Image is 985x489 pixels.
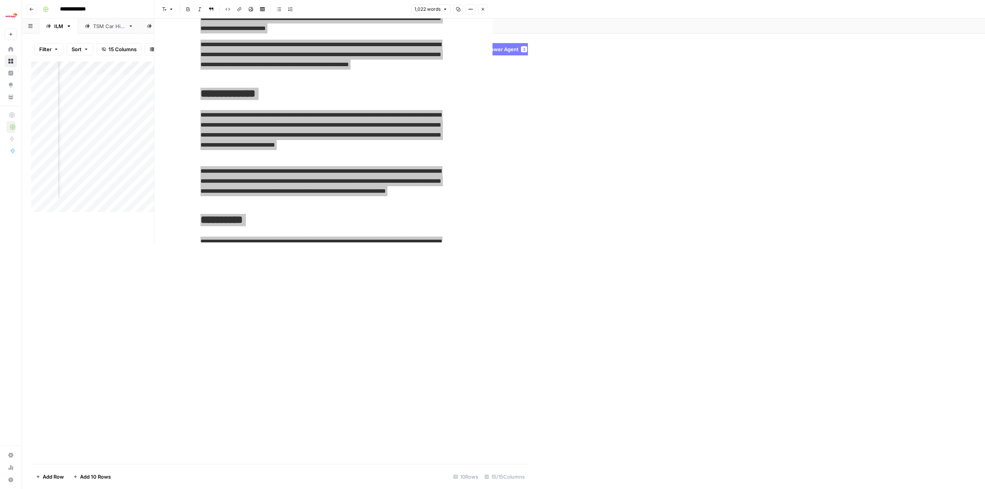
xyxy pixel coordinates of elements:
[5,6,17,25] button: Workspace: Ice Travel Group
[67,43,93,55] button: Sort
[145,43,201,55] button: Freeze Columns
[93,22,125,30] div: TSM Car Hire
[5,55,17,67] a: Browse
[411,4,451,14] button: 1,022 words
[481,471,528,483] div: 15/15 Columns
[140,18,200,34] a: TSM Holiday
[39,18,78,34] a: ILM
[414,6,441,13] span: 1,022 words
[34,43,63,55] button: Filter
[5,9,18,23] img: Ice Travel Group Logo
[31,471,68,483] button: Add Row
[450,471,481,483] div: 10 Rows
[477,45,519,53] span: Add Power Agent
[5,79,17,91] a: Opportunities
[54,22,63,30] div: ILM
[72,45,82,53] span: Sort
[43,473,64,481] span: Add Row
[523,46,525,52] span: 3
[5,461,17,474] a: Usage
[97,43,142,55] button: 15 Columns
[521,46,527,52] div: 3
[5,43,17,55] a: Home
[5,449,17,461] a: Settings
[80,473,111,481] span: Add 10 Rows
[109,45,137,53] span: 15 Columns
[5,67,17,79] a: Insights
[5,91,17,103] a: Your Data
[68,471,115,483] button: Add 10 Rows
[39,45,52,53] span: Filter
[5,474,17,486] button: Help + Support
[78,18,140,34] a: TSM Car Hire
[465,43,530,55] button: Add Power Agent3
